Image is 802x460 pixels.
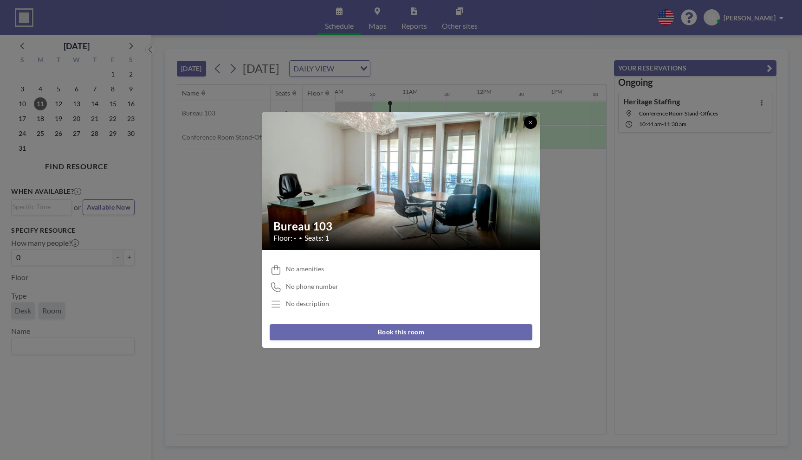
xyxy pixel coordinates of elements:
button: Book this room [270,324,532,340]
span: • [299,235,302,242]
img: logo_orange.svg [15,15,22,22]
span: Seats: 1 [304,233,329,243]
span: Floor: - [273,233,297,243]
img: tab_domain_overview_orange.svg [38,54,45,61]
span: No amenities [286,265,324,273]
img: 537.jpg [262,54,541,309]
img: tab_keywords_by_traffic_grey.svg [105,54,113,61]
div: Domaine: [DOMAIN_NAME] [24,24,105,32]
div: v 4.0.24 [26,15,45,22]
span: No phone number [286,282,338,291]
div: No description [286,300,329,308]
div: Domaine [48,55,71,61]
h2: Bureau 103 [273,219,530,233]
div: Mots-clés [116,55,142,61]
img: website_grey.svg [15,24,22,32]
